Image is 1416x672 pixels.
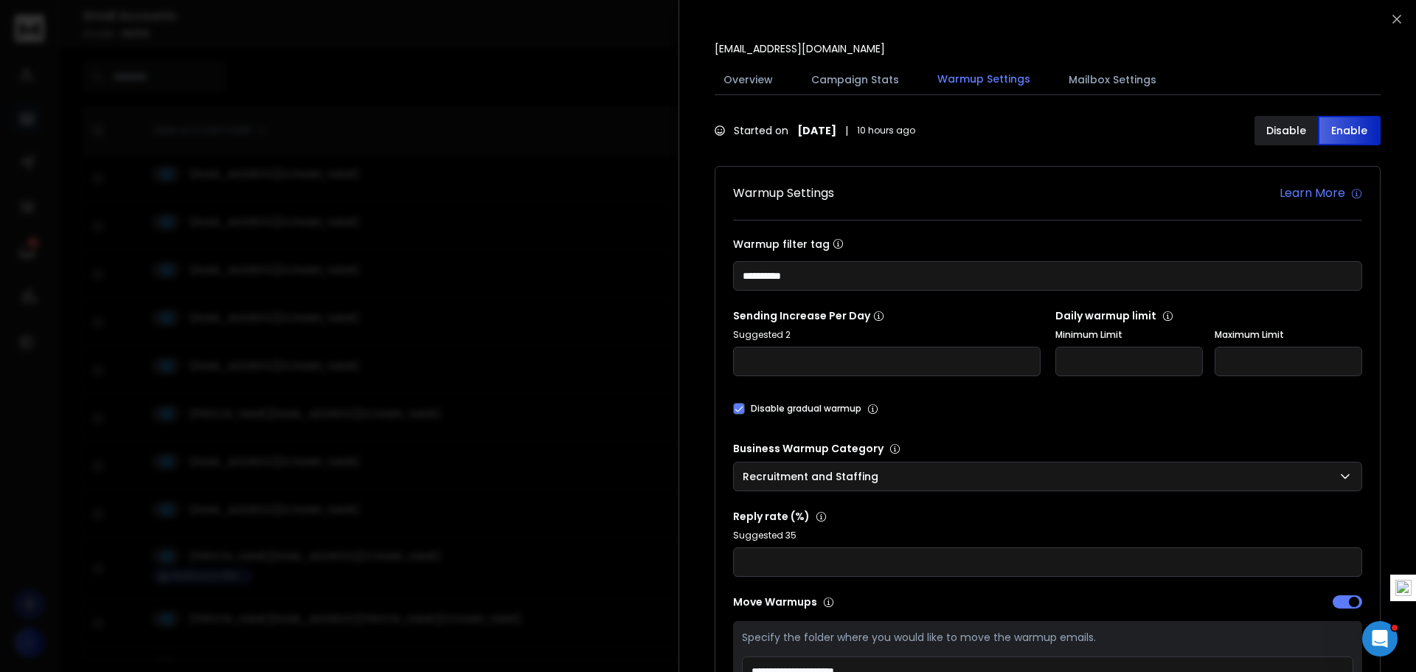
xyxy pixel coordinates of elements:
[1254,116,1318,145] button: Disable
[845,123,848,138] span: |
[802,63,908,96] button: Campaign Stats
[1055,329,1203,341] label: Minimum Limit
[857,125,915,136] span: 10 hours ago
[733,530,1362,541] p: Suggested 35
[733,509,1362,524] p: Reply rate (%)
[715,123,915,138] div: Started on
[1060,63,1165,96] button: Mailbox Settings
[733,308,1041,323] p: Sending Increase Per Day
[1280,184,1362,202] a: Learn More
[1055,308,1363,323] p: Daily warmup limit
[742,630,1353,645] p: Specify the folder where you would like to move the warmup emails.
[715,41,885,56] p: [EMAIL_ADDRESS][DOMAIN_NAME]
[743,469,884,484] p: Recruitment and Staffing
[1215,329,1362,341] label: Maximum Limit
[733,184,834,202] h1: Warmup Settings
[733,238,1362,249] label: Warmup filter tag
[733,441,1362,456] p: Business Warmup Category
[715,63,782,96] button: Overview
[733,329,1041,341] p: Suggested 2
[1254,116,1381,145] button: DisableEnable
[1362,621,1398,657] iframe: Intercom live chat
[751,403,861,415] label: Disable gradual warmup
[797,123,836,138] strong: [DATE]
[1318,116,1381,145] button: Enable
[733,595,1044,609] p: Move Warmups
[929,63,1039,97] button: Warmup Settings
